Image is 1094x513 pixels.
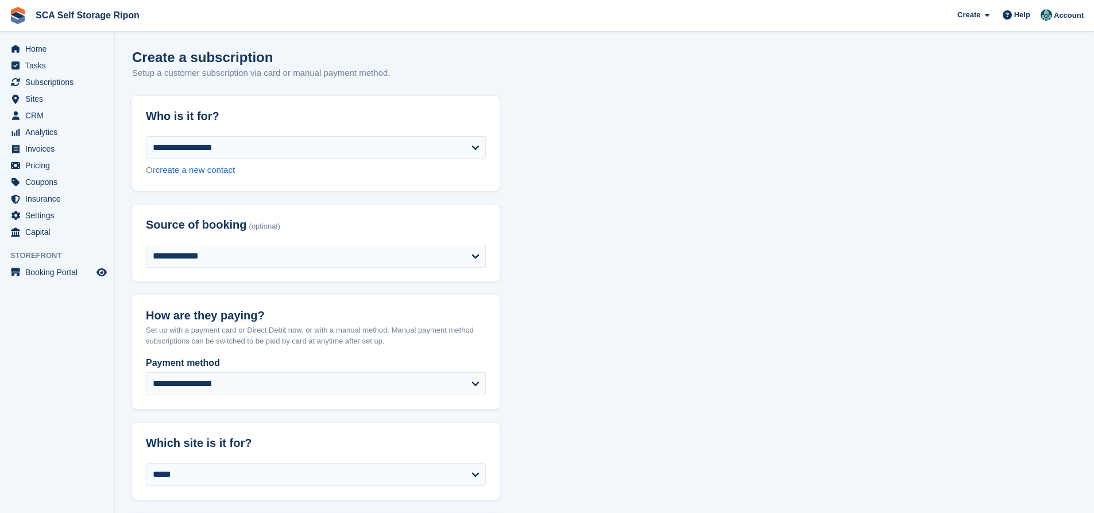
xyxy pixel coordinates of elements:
[25,91,94,107] span: Sites
[10,250,114,261] span: Storefront
[6,91,109,107] a: menu
[146,164,486,177] div: Or
[25,41,94,57] span: Home
[25,107,94,124] span: CRM
[6,157,109,173] a: menu
[95,265,109,279] a: Preview store
[25,264,94,280] span: Booking Portal
[6,264,109,280] a: menu
[132,67,390,80] p: Setup a customer subscription via card or manual payment method.
[146,309,486,322] h2: How are they paying?
[6,124,109,140] a: menu
[6,191,109,207] a: menu
[132,49,273,65] h1: Create a subscription
[1014,9,1030,21] span: Help
[6,207,109,223] a: menu
[6,174,109,190] a: menu
[25,207,94,223] span: Settings
[25,174,94,190] span: Coupons
[249,222,280,231] span: (optional)
[6,107,109,124] a: menu
[25,74,94,90] span: Subscriptions
[6,141,109,157] a: menu
[25,57,94,74] span: Tasks
[1054,10,1084,21] span: Account
[6,224,109,240] a: menu
[146,437,486,450] h2: Which site is it for?
[6,57,109,74] a: menu
[146,110,486,123] h2: Who is it for?
[25,224,94,240] span: Capital
[6,41,109,57] a: menu
[146,356,486,370] label: Payment method
[25,141,94,157] span: Invoices
[25,191,94,207] span: Insurance
[25,124,94,140] span: Analytics
[957,9,980,21] span: Create
[146,325,486,347] p: Set up with a payment card or Direct Debit now, or with a manual method. Manual payment method su...
[156,165,235,175] a: create a new contact
[25,157,94,173] span: Pricing
[146,218,247,232] span: Source of booking
[31,6,144,25] a: SCA Self Storage Ripon
[9,7,26,24] img: stora-icon-8386f47178a22dfd0bd8f6a31ec36ba5ce8667c1dd55bd0f319d3a0aa187defe.svg
[6,74,109,90] a: menu
[1041,9,1052,21] img: Bethany Bloodworth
